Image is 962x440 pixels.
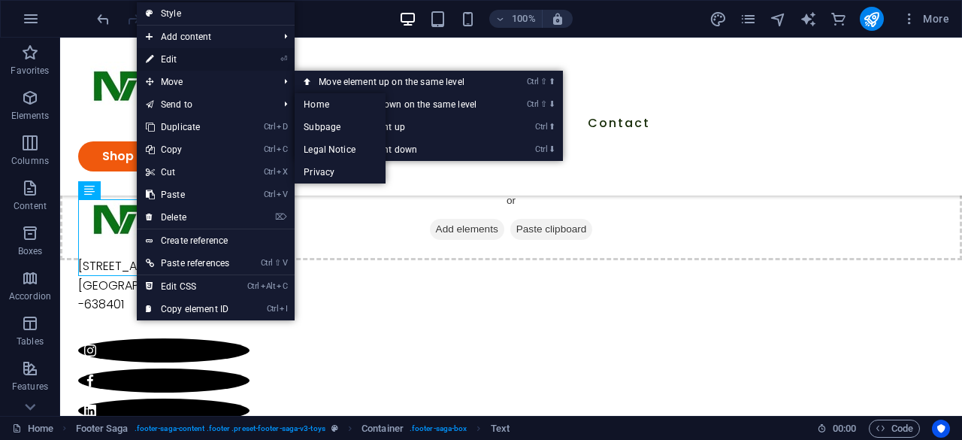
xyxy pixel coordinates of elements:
[540,99,547,109] i: ⇧
[283,258,287,268] i: V
[709,11,727,28] i: Design (Ctrl+Alt+Y)
[275,212,287,222] i: ⌦
[876,420,913,438] span: Code
[137,2,295,25] a: Style
[277,144,287,154] i: C
[11,110,50,122] p: Elements
[264,122,276,132] i: Ctrl
[770,10,788,28] button: navigator
[137,161,238,184] a: CtrlXCut
[295,138,386,161] a: Legal Notice
[295,93,507,116] a: Ctrl⇧⬇Move element down on the same level
[12,420,53,438] a: Click to cancel selection. Double-click to open Pages
[331,424,338,432] i: This element is a customizable preset
[76,420,129,438] span: Click to select. Double-click to edit
[843,423,846,434] span: :
[135,420,325,438] span: . footer-saga-content .footer .preset-footer-saga-v3-toys
[137,252,238,275] a: Ctrl⇧VPaste references
[295,161,386,184] a: Privacy
[295,116,386,138] a: Subpage
[540,77,547,86] i: ⇧
[277,281,287,291] i: C
[277,122,287,132] i: D
[830,11,847,28] i: Commerce
[14,200,47,212] p: Content
[370,181,444,202] span: Add elements
[295,138,507,161] a: Ctrl⬇Move the element down
[770,11,787,28] i: Navigator
[512,10,536,28] h6: 100%
[535,122,547,132] i: Ctrl
[489,10,543,28] button: 100%
[137,48,238,71] a: ⏎Edit
[800,11,817,28] i: AI Writer
[902,11,949,26] span: More
[833,420,856,438] span: 00 00
[410,420,467,438] span: . footer-saga-box
[264,190,276,199] i: Ctrl
[863,11,880,28] i: Publish
[137,71,272,93] span: Move
[12,381,48,393] p: Features
[549,77,555,86] i: ⬆
[137,93,272,116] a: Send to
[261,281,276,291] i: Alt
[450,181,533,202] span: Paste clipboard
[18,245,43,257] p: Boxes
[800,10,818,28] button: text_generator
[535,144,547,154] i: Ctrl
[551,12,564,26] i: On resize automatically adjust zoom level to fit chosen device.
[95,11,112,28] i: Undo: Change text (Ctrl+Z)
[17,335,44,347] p: Tables
[76,420,510,438] nav: breadcrumb
[549,144,555,154] i: ⬇
[817,420,857,438] h6: Session time
[295,116,507,138] a: Ctrl⬆Move the element up
[295,93,386,116] a: Home
[709,10,728,28] button: design
[264,167,276,177] i: Ctrl
[932,420,950,438] button: Usercentrics
[869,420,920,438] button: Code
[740,10,758,28] button: pages
[280,54,287,64] i: ⏎
[274,258,281,268] i: ⇧
[896,7,955,31] button: More
[860,7,884,31] button: publish
[94,10,112,28] button: undo
[137,229,295,252] a: Create reference
[527,99,539,109] i: Ctrl
[280,304,287,314] i: I
[527,77,539,86] i: Ctrl
[830,10,848,28] button: commerce
[137,138,238,161] a: CtrlCCopy
[137,184,238,206] a: CtrlVPaste
[740,11,757,28] i: Pages (Ctrl+Alt+S)
[549,122,555,132] i: ⬆
[11,155,49,167] p: Columns
[137,275,238,298] a: CtrlAltCEdit CSS
[137,116,238,138] a: CtrlDDuplicate
[277,167,287,177] i: X
[362,420,404,438] span: Click to select. Double-click to edit
[247,281,259,291] i: Ctrl
[264,144,276,154] i: Ctrl
[137,206,238,229] a: ⌦Delete
[137,298,238,320] a: CtrlICopy element ID
[295,71,507,93] a: Ctrl⇧⬆Move element up on the same level
[491,420,510,438] span: Click to select. Double-click to edit
[261,258,273,268] i: Ctrl
[11,65,49,77] p: Favorites
[137,26,272,48] span: Add content
[9,290,51,302] p: Accordion
[267,304,279,314] i: Ctrl
[549,99,555,109] i: ⬇
[277,190,287,199] i: V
